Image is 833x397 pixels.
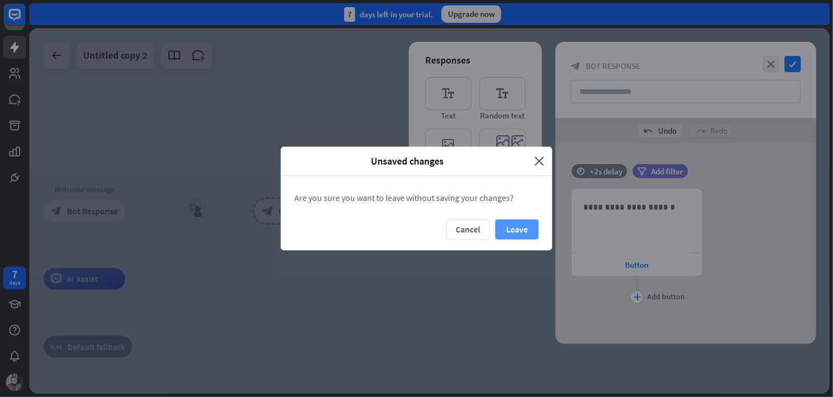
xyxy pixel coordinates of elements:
[495,219,539,240] button: Leave
[294,192,514,203] span: Are you sure you want to leave without saving your changes?
[9,4,41,37] button: Open LiveChat chat widget
[534,155,544,167] i: close
[446,219,490,240] button: Cancel
[289,155,526,167] span: Unsaved changes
